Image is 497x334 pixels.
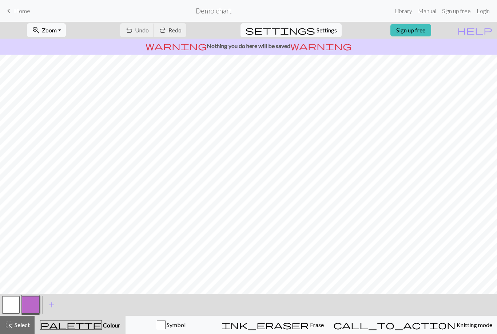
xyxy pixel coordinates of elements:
span: Erase [309,321,324,328]
span: Symbol [166,321,186,328]
button: Erase [217,316,329,334]
span: add [47,300,56,310]
h2: Demo chart [196,7,232,15]
span: Home [14,7,30,14]
a: Library [391,4,415,18]
span: zoom_in [32,25,40,35]
span: call_to_action [333,320,456,330]
i: Settings [245,26,315,35]
span: help [457,25,492,35]
span: warning [146,41,207,51]
span: palette [40,320,102,330]
a: Sign up free [439,4,474,18]
span: Settings [317,26,337,35]
button: Symbol [126,316,217,334]
span: settings [245,25,315,35]
button: Knitting mode [329,316,497,334]
a: Manual [415,4,439,18]
a: Login [474,4,493,18]
span: Zoom [42,27,57,34]
span: Colour [102,322,120,329]
a: Home [4,5,30,17]
span: warning [290,41,351,51]
span: highlight_alt [5,320,13,330]
span: ink_eraser [222,320,309,330]
a: Sign up free [390,24,431,36]
p: Nothing you do here will be saved [3,42,494,50]
button: Colour [35,316,126,334]
span: Knitting mode [456,321,492,328]
span: Select [13,321,30,328]
span: keyboard_arrow_left [4,6,13,16]
button: SettingsSettings [240,23,342,37]
button: Zoom [27,23,66,37]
